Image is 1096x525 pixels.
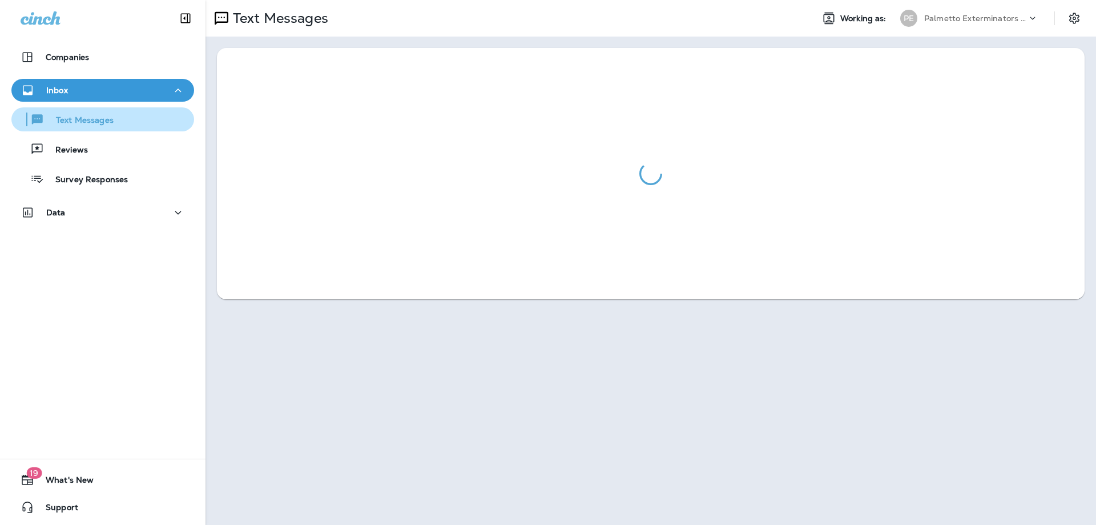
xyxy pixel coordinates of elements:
button: Text Messages [11,107,194,131]
button: Collapse Sidebar [170,7,202,30]
p: Inbox [46,86,68,95]
button: Support [11,496,194,519]
div: PE [900,10,917,27]
button: Data [11,201,194,224]
p: Palmetto Exterminators LLC [924,14,1027,23]
button: Survey Responses [11,167,194,191]
button: Companies [11,46,194,69]
p: Text Messages [228,10,328,27]
span: Working as: [840,14,889,23]
button: Reviews [11,137,194,161]
p: Text Messages [45,115,114,126]
p: Reviews [44,145,88,156]
p: Companies [46,53,89,62]
p: Survey Responses [44,175,128,186]
span: Support [34,503,78,516]
span: What's New [34,475,94,489]
button: Settings [1064,8,1085,29]
button: Inbox [11,79,194,102]
p: Data [46,208,66,217]
button: 19What's New [11,468,194,491]
span: 19 [26,467,42,479]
